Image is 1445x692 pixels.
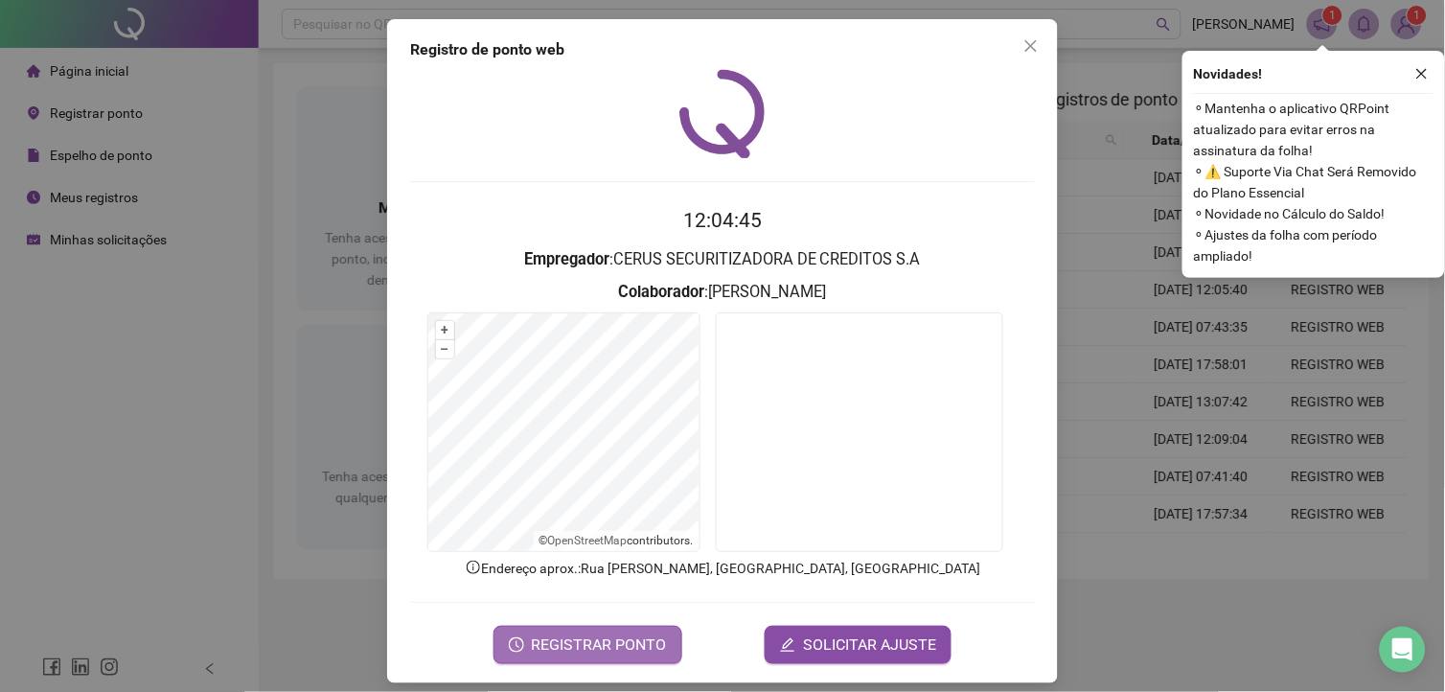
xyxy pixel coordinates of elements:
span: edit [780,637,795,653]
span: info-circle [465,559,482,576]
p: Endereço aprox. : Rua [PERSON_NAME], [GEOGRAPHIC_DATA], [GEOGRAPHIC_DATA] [410,558,1035,579]
span: ⚬ Mantenha o aplicativo QRPoint atualizado para evitar erros na assinatura da folha! [1194,98,1434,161]
button: Close [1016,31,1046,61]
span: REGISTRAR PONTO [532,634,667,657]
button: + [436,321,454,339]
div: Open Intercom Messenger [1380,627,1426,673]
strong: Colaborador [619,283,705,301]
img: QRPoint [679,69,766,158]
span: close [1023,38,1039,54]
h3: : [PERSON_NAME] [410,280,1035,305]
button: editSOLICITAR AJUSTE [765,626,952,664]
time: 12:04:45 [683,209,762,232]
span: Novidades ! [1194,63,1263,84]
strong: Empregador [524,250,609,268]
a: OpenStreetMap [548,534,628,547]
span: close [1415,67,1429,81]
h3: : CERUS SECURITIZADORA DE CREDITOS S.A [410,247,1035,272]
div: Registro de ponto web [410,38,1035,61]
span: ⚬ Novidade no Cálculo do Saldo! [1194,203,1434,224]
span: SOLICITAR AJUSTE [803,634,936,657]
button: REGISTRAR PONTO [493,626,682,664]
span: ⚬ Ajustes da folha com período ampliado! [1194,224,1434,266]
span: ⚬ ⚠️ Suporte Via Chat Será Removido do Plano Essencial [1194,161,1434,203]
li: © contributors. [539,534,694,547]
button: – [436,340,454,358]
span: clock-circle [509,637,524,653]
